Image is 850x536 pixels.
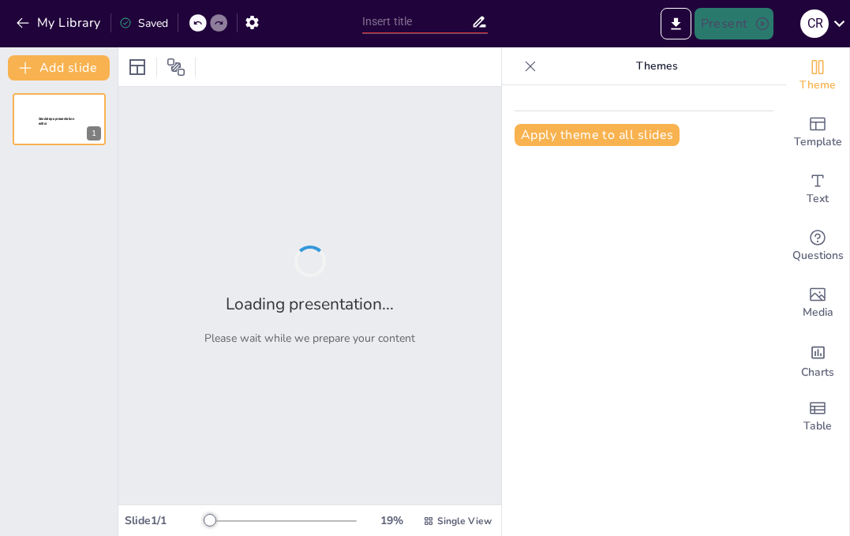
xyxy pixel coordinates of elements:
[373,513,410,528] div: 19 %
[799,77,836,94] span: Theme
[792,247,844,264] span: Questions
[515,124,680,146] button: Apply theme to all slides
[695,8,773,39] button: Present
[800,9,829,38] div: C R
[801,364,834,381] span: Charts
[167,58,185,77] span: Position
[794,133,842,151] span: Template
[13,93,106,145] div: 1
[125,513,205,528] div: Slide 1 / 1
[204,331,415,346] p: Please wait while we prepare your content
[87,126,101,141] div: 1
[226,293,394,315] h2: Loading presentation...
[786,104,849,161] div: Add ready made slides
[786,218,849,275] div: Get real-time input from your audience
[661,8,691,39] button: Export to PowerPoint
[39,117,74,126] span: Sendsteps presentation editor
[8,55,110,81] button: Add slide
[803,418,832,435] span: Table
[786,161,849,218] div: Add text boxes
[437,515,492,527] span: Single View
[786,388,849,445] div: Add a table
[125,54,150,80] div: Layout
[807,190,829,208] span: Text
[543,47,770,85] p: Themes
[12,10,107,36] button: My Library
[786,47,849,104] div: Change the overall theme
[803,304,833,321] span: Media
[362,10,472,33] input: Insert title
[800,8,829,39] button: C R
[119,16,168,31] div: Saved
[786,275,849,332] div: Add images, graphics, shapes or video
[786,332,849,388] div: Add charts and graphs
